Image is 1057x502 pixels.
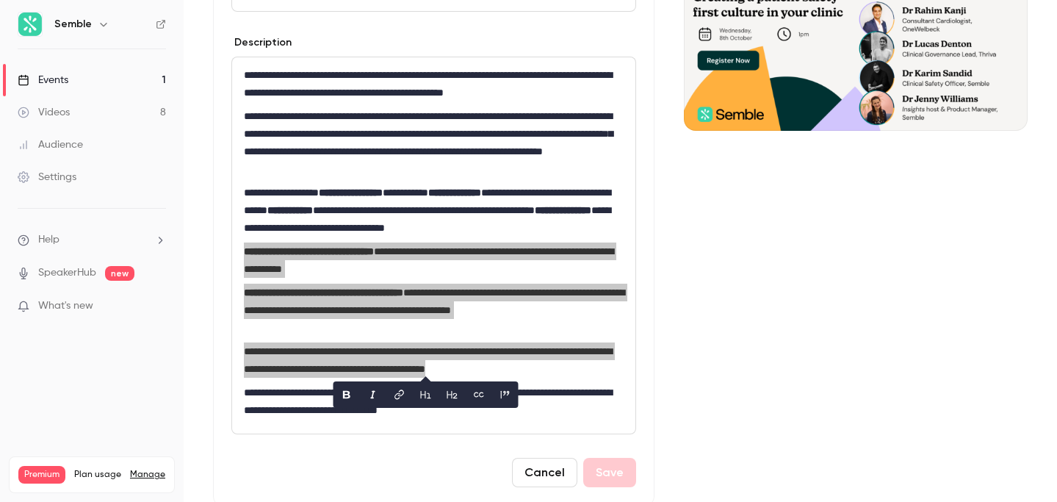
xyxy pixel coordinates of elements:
[74,469,121,481] span: Plan usage
[38,298,93,314] span: What's new
[512,458,577,487] button: Cancel
[388,383,411,406] button: link
[18,137,83,152] div: Audience
[232,57,635,434] div: editor
[54,17,92,32] h6: Semble
[335,383,358,406] button: bold
[18,466,65,484] span: Premium
[494,383,517,406] button: blockquote
[18,232,166,248] li: help-dropdown-opener
[105,266,134,281] span: new
[18,73,68,87] div: Events
[231,35,292,50] label: Description
[38,265,96,281] a: SpeakerHub
[18,170,76,184] div: Settings
[231,57,636,434] section: description
[18,12,42,36] img: Semble
[130,469,165,481] a: Manage
[361,383,385,406] button: italic
[38,232,59,248] span: Help
[18,105,70,120] div: Videos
